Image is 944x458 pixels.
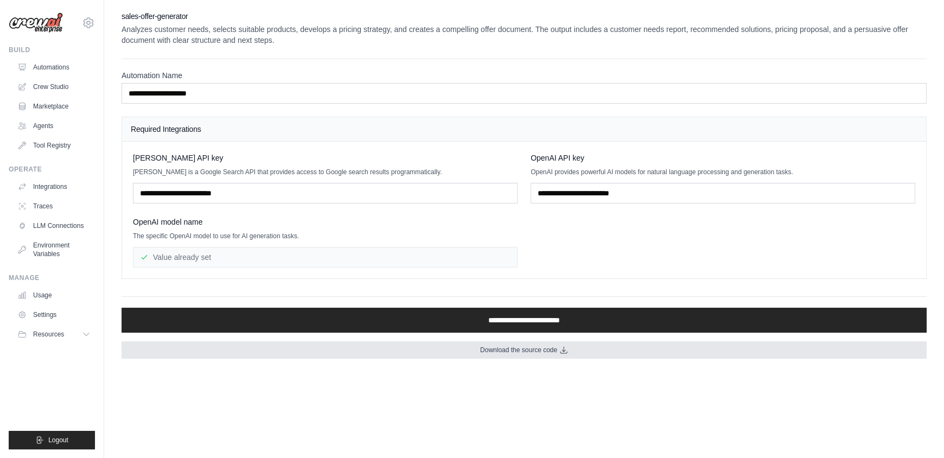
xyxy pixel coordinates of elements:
[13,306,95,323] a: Settings
[13,59,95,76] a: Automations
[122,70,927,81] label: Automation Name
[133,152,224,163] span: [PERSON_NAME] API key
[131,124,917,135] h4: Required Integrations
[13,98,95,115] a: Marketplace
[13,78,95,96] a: Crew Studio
[13,137,95,154] a: Tool Registry
[13,326,95,343] button: Resources
[9,46,95,54] div: Build
[122,11,927,22] h2: sales-offer-generator
[48,436,68,444] span: Logout
[9,273,95,282] div: Manage
[13,198,95,215] a: Traces
[13,117,95,135] a: Agents
[13,237,95,263] a: Environment Variables
[133,217,202,227] span: OpenAI model name
[9,12,63,33] img: Logo
[480,346,557,354] span: Download the source code
[13,178,95,195] a: Integrations
[531,152,584,163] span: OpenAI API key
[531,168,915,176] p: OpenAI provides powerful AI models for natural language processing and generation tasks.
[133,247,518,268] div: Value already set
[33,330,64,339] span: Resources
[13,287,95,304] a: Usage
[122,341,927,359] a: Download the source code
[13,217,95,234] a: LLM Connections
[133,232,518,240] p: The specific OpenAI model to use for AI generation tasks.
[133,168,518,176] p: [PERSON_NAME] is a Google Search API that provides access to Google search results programmatically.
[9,165,95,174] div: Operate
[122,24,927,46] p: Analyzes customer needs, selects suitable products, develops a pricing strategy, and creates a co...
[9,431,95,449] button: Logout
